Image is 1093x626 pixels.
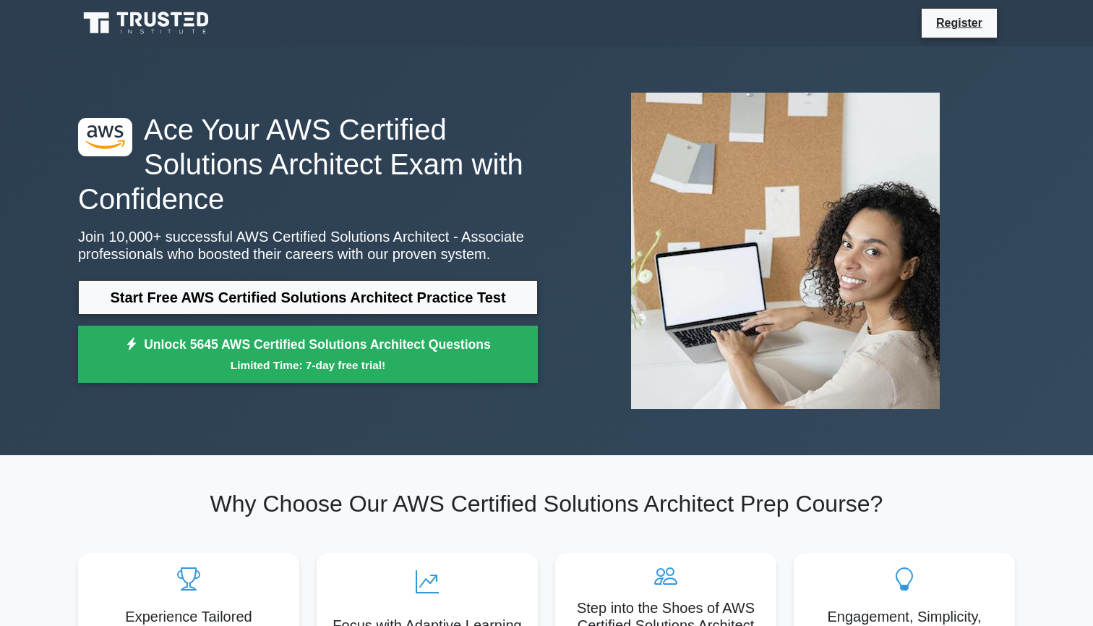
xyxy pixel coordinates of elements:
[78,326,538,384] a: Unlock 5645 AWS Certified Solutions Architect QuestionsLimited Time: 7-day free trial!
[78,228,538,263] p: Join 10,000+ successful AWS Certified Solutions Architect - Associate professionals who boosted t...
[78,280,538,315] a: Start Free AWS Certified Solutions Architect Practice Test
[927,14,991,32] a: Register
[96,357,520,373] small: Limited Time: 7-day free trial!
[78,112,538,216] h1: Ace Your AWS Certified Solutions Architect Exam with Confidence
[78,490,1015,517] h2: Why Choose Our AWS Certified Solutions Architect Prep Course?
